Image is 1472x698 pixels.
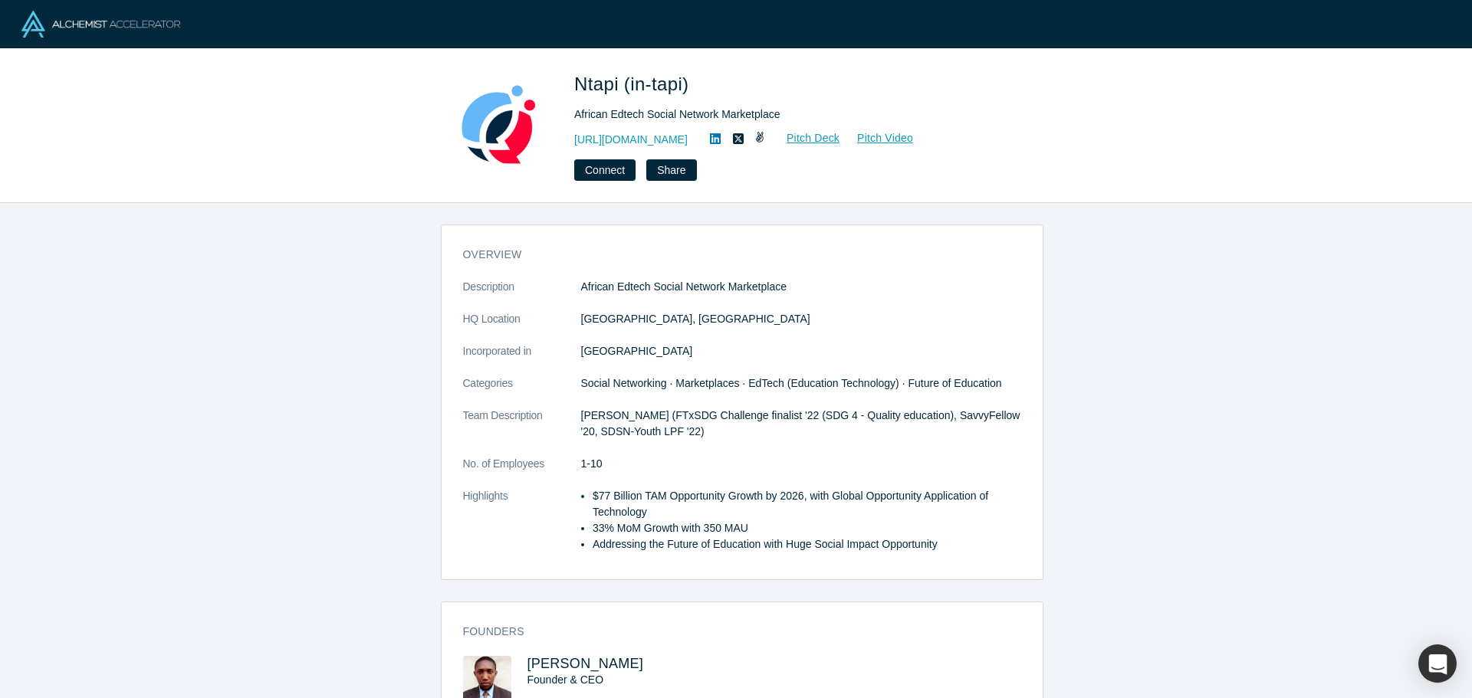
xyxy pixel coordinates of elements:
[527,656,644,671] a: [PERSON_NAME]
[463,488,581,569] dt: Highlights
[463,311,581,343] dt: HQ Location
[574,107,1004,123] div: African Edtech Social Network Marketplace
[463,247,1000,263] h3: overview
[463,456,581,488] dt: No. of Employees
[574,132,688,148] a: [URL][DOMAIN_NAME]
[646,159,696,181] button: Share
[574,159,636,181] button: Connect
[463,343,581,375] dt: Incorporated in
[445,70,553,178] img: Ntapi (in-tapi)'s Logo
[593,536,1021,552] li: Addressing the Future of Education with Huge Social Impact Opportunity
[574,74,694,94] span: Ntapi (in-tapi)
[527,673,604,686] span: Founder & CEO
[581,311,1021,327] dd: [GEOGRAPHIC_DATA], [GEOGRAPHIC_DATA]
[581,456,1021,472] dd: 1-10
[581,408,1021,440] p: [PERSON_NAME] (FTxSDG Challenge finalist '22 (SDG 4 - Quality education), SavvyFellow '20, SDSN-Y...
[463,408,581,456] dt: Team Description
[463,624,1000,640] h3: Founders
[581,377,1002,389] span: Social Networking · Marketplaces · EdTech (Education Technology) · Future of Education
[463,375,581,408] dt: Categories
[21,11,180,38] img: Alchemist Logo
[770,129,840,147] a: Pitch Deck
[593,488,1021,520] li: $77 Billion TAM Opportunity Growth by 2026, with Global Opportunity Application of Technology
[593,520,1021,536] li: 33% MoM Growth with 350 MAU
[581,279,1021,295] p: African Edtech Social Network Marketplace
[581,343,1021,359] dd: [GEOGRAPHIC_DATA]
[463,279,581,311] dt: Description
[840,129,914,147] a: Pitch Video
